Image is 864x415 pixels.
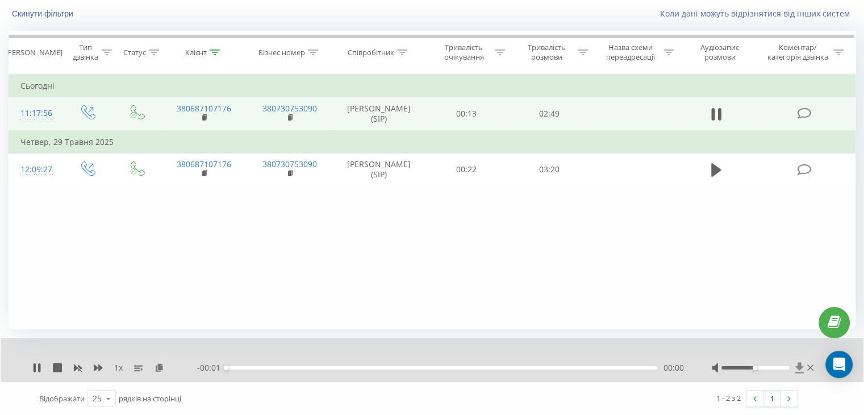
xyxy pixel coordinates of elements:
div: Тривалість розмови [518,43,575,62]
div: Accessibility label [753,366,757,370]
div: 25 [93,393,102,404]
a: 1 [763,391,780,406]
div: Назва схеми переадресації [601,43,661,62]
div: 11:17:56 [20,102,51,125]
td: 00:13 [425,97,508,131]
div: Open Intercom Messenger [825,351,853,378]
td: 00:22 [425,153,508,186]
div: Співробітник [348,48,394,57]
div: 12:09:27 [20,159,51,181]
td: 03:20 [508,153,590,186]
td: [PERSON_NAME] (SIP) [333,97,425,131]
div: [PERSON_NAME] [5,48,62,57]
td: [PERSON_NAME] (SIP) [333,153,425,186]
td: Сьогодні [9,74,855,97]
div: Аудіозапис розмови [687,43,753,62]
button: Скинути фільтри [9,9,79,19]
a: 380687107176 [177,159,231,169]
span: 00:00 [663,362,683,374]
td: 02:49 [508,97,590,131]
a: 380730753090 [262,159,317,169]
div: Тип дзвінка [72,43,98,62]
div: Коментар/категорія дзвінка [764,43,830,62]
div: Статус [123,48,146,57]
div: Бізнес номер [258,48,305,57]
span: Відображати [39,393,85,404]
div: Клієнт [185,48,207,57]
a: 380687107176 [177,103,231,114]
a: 380730753090 [262,103,317,114]
td: Четвер, 29 Травня 2025 [9,131,855,153]
span: - 00:01 [197,362,226,374]
span: 1 x [114,362,123,374]
a: Коли дані можуть відрізнятися вiд інших систем [660,8,855,19]
div: Тривалість очікування [436,43,492,62]
div: 1 - 2 з 2 [716,392,741,404]
span: рядків на сторінці [119,393,181,404]
div: Accessibility label [224,366,228,370]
